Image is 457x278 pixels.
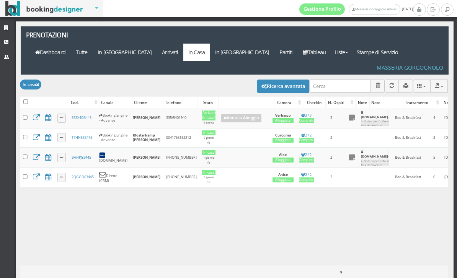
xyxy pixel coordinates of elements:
[351,44,403,61] a: Stampe di Servizio
[299,158,314,163] div: Completo
[403,97,441,108] div: Trattamento
[317,128,346,147] td: 2
[299,3,413,15] span: [DATE]
[273,177,294,182] div: Alloggiata
[133,115,160,120] b: [PERSON_NAME]
[299,172,314,182] a: 2 / 2Completo
[309,80,371,92] input: Cerca
[72,174,94,179] a: 2QGGO63445
[326,97,355,108] div: N. Ospiti
[299,138,314,143] div: Completo
[202,111,215,120] div: Arrivato (In casa)
[298,44,331,61] a: Tableau
[204,136,214,145] small: 2 giorni fa
[96,148,130,168] td: [DOMAIN_NAME]
[299,133,314,143] a: 2 / 2Completo
[361,110,388,119] b: [DOMAIN_NAME]
[163,108,199,128] td: 335/5401940
[5,1,83,16] img: BookingDesigner.com
[441,97,455,108] div: Notti
[202,130,215,135] div: In casa
[317,148,346,168] td: 2
[299,177,314,182] div: Completo
[21,26,100,44] a: Prenotazioni
[96,108,130,128] td: Booking Engine - Advance
[299,3,345,15] a: Gestione Profilo
[69,97,99,108] div: Cod.
[163,168,199,187] td: [PHONE_NUMBER]
[132,97,163,108] div: Cliente
[331,44,351,61] a: Liste
[257,80,309,93] button: Ricerca avanzata
[428,108,441,128] td: 4
[385,80,399,92] button: Aggiorna
[361,150,388,158] b: [DOMAIN_NAME]
[430,80,448,92] button: Export
[317,108,346,128] td: 3
[197,97,218,108] div: Stato
[99,152,105,158] img: 7STAjs-WNfZHmYllyLag4gdhmHm8JrbmzVrznejwAeLEbpu0yDt-GlJaDipzXAZBN18=w300
[273,138,294,143] div: Alloggiata
[356,97,369,108] div: Note
[274,97,302,108] div: Camera
[202,170,215,175] div: In casa
[72,115,91,120] a: S33X4Q3445
[279,152,287,157] b: Aloe
[299,113,314,123] a: 3 / 3Completo
[163,148,199,168] td: [PHONE_NUMBER]
[274,44,298,61] a: Partiti
[100,97,132,108] div: Canale
[273,118,294,123] div: Alloggiata
[275,113,291,118] b: Verbasco
[317,168,346,187] td: 2
[133,133,160,143] b: Klosterkamp [PERSON_NAME]
[299,118,314,123] div: Completo
[428,148,441,168] td: 5
[303,97,326,108] div: Checkin
[278,172,288,177] b: Anice
[163,128,199,147] td: 0041766152312
[361,150,389,180] div: -> Note specificate in fase di check-in online: We will be driving in from monopoli. Thanks
[392,148,428,168] td: Bed & Breakfast
[377,64,443,71] h4: Masseria Gorgognolo
[30,44,70,61] a: Dashboard
[70,44,93,61] a: Tutte
[93,44,157,61] a: In [GEOGRAPHIC_DATA]
[96,168,130,187] td: Diretto (CRM)
[72,155,91,160] a: BAHPJY3445
[133,155,160,160] b: [PERSON_NAME]
[163,97,197,108] div: Telefono
[349,4,400,15] a: Masseria Gorgognolo Admin
[20,80,41,89] button: In casa
[361,110,389,159] div: -> Note specificate in fase di check-in online: Arrivando in auto abbiamo inserito un orario di a...
[183,44,210,61] a: In Casa
[221,114,262,122] a: Annulla Alloggio
[428,128,441,147] td: 3
[202,150,215,155] div: In casa
[133,174,160,179] b: [PERSON_NAME]
[72,135,92,140] a: 17HNS33445
[275,133,291,138] b: Curcuma
[370,97,403,108] div: Note
[392,128,428,147] td: Bed & Breakfast
[340,270,342,275] b: 9
[273,158,294,163] div: Alloggiata
[157,44,183,61] a: Arrivati
[210,44,274,61] a: In [GEOGRAPHIC_DATA]
[392,168,428,187] td: Bed & Breakfast
[203,156,215,164] small: 1 giorno fa
[392,108,428,128] td: Bed & Breakfast
[428,168,441,187] td: 6
[204,121,214,125] small: 6 ore fa
[299,152,314,163] a: 2 / 2Completo
[96,128,130,147] td: Booking Engine - Advance
[204,175,214,184] small: 5 giorni fa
